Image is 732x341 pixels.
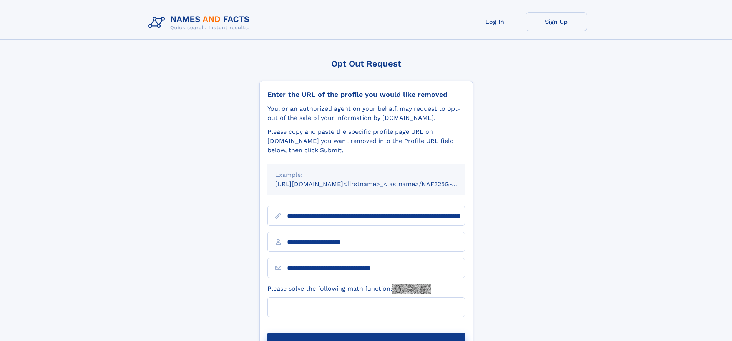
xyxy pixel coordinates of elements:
div: Please copy and paste the specific profile page URL on [DOMAIN_NAME] you want removed into the Pr... [267,127,465,155]
div: Enter the URL of the profile you would like removed [267,90,465,99]
div: Opt Out Request [259,59,473,68]
a: Log In [464,12,526,31]
label: Please solve the following math function: [267,284,431,294]
img: Logo Names and Facts [145,12,256,33]
div: You, or an authorized agent on your behalf, may request to opt-out of the sale of your informatio... [267,104,465,123]
small: [URL][DOMAIN_NAME]<firstname>_<lastname>/NAF325G-xxxxxxxx [275,180,480,188]
a: Sign Up [526,12,587,31]
div: Example: [275,170,457,180]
